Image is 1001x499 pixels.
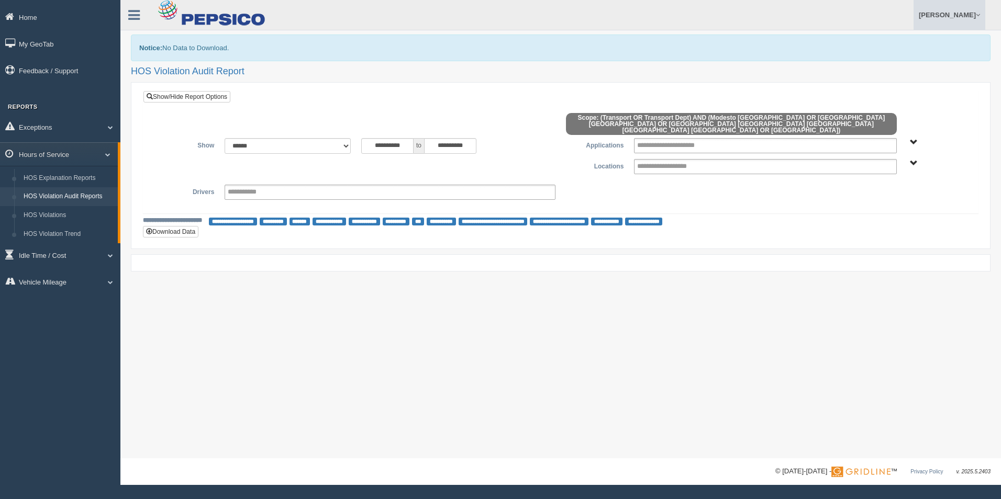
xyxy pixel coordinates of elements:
[131,66,991,77] h2: HOS Violation Audit Report
[956,469,991,474] span: v. 2025.5.2403
[151,138,219,151] label: Show
[19,169,118,188] a: HOS Explanation Reports
[19,225,118,244] a: HOS Violation Trend
[414,138,424,154] span: to
[143,91,230,103] a: Show/Hide Report Options
[143,226,198,237] button: Download Data
[19,187,118,206] a: HOS Violation Audit Reports
[831,467,891,477] img: Gridline
[561,159,629,172] label: Locations
[775,466,991,477] div: © [DATE]-[DATE] - ™
[561,138,629,151] label: Applications
[139,44,162,52] b: Notice:
[566,113,897,135] span: Scope: (Transport OR Transport Dept) AND (Modesto [GEOGRAPHIC_DATA] OR [GEOGRAPHIC_DATA] [GEOGRAP...
[131,35,991,61] div: No Data to Download.
[151,185,219,197] label: Drivers
[910,469,943,474] a: Privacy Policy
[19,206,118,225] a: HOS Violations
